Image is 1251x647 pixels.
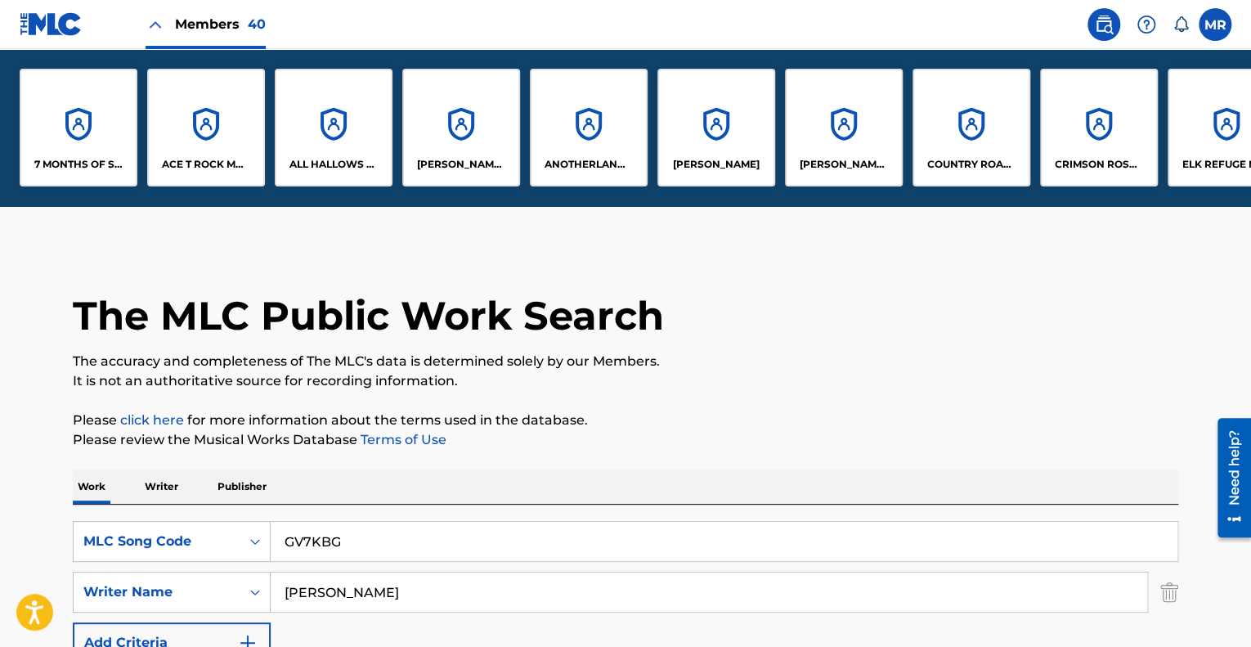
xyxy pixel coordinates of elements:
div: MLC Song Code [83,532,231,551]
img: help [1137,15,1156,34]
p: AMY LEE HARTZLER [417,157,506,172]
p: BRENDA RUSSELL [673,157,760,172]
a: AccountsALL HALLOWS PUBLISHING [275,69,392,186]
a: AccountsACE T ROCK MUSIC [147,69,265,186]
p: The accuracy and completeness of The MLC's data is determined solely by our Members. [73,352,1178,371]
p: ACE T ROCK MUSIC [162,157,251,172]
img: Delete Criterion [1160,572,1178,613]
span: Members [175,15,266,34]
div: Writer Name [83,582,231,602]
img: MLC Logo [20,12,83,36]
a: Terms of Use [357,432,446,447]
img: Close [146,15,165,34]
a: AccountsCOUNTRY ROAD MUSIC INC [912,69,1030,186]
p: Please for more information about the terms used in the database. [73,411,1178,430]
a: click here [120,412,184,428]
p: It is not an authoritative source for recording information. [73,371,1178,391]
p: CARRIE-OKIE MUSIC [800,157,889,172]
a: Accounts7 MONTHS OF SHADOWS [20,69,137,186]
p: Please review the Musical Works Database [73,430,1178,450]
div: Help [1130,8,1163,41]
a: Public Search [1087,8,1120,41]
img: search [1094,15,1114,34]
a: Accounts[PERSON_NAME] [657,69,775,186]
div: User Menu [1199,8,1231,41]
iframe: Resource Center [1205,411,1251,543]
a: Accounts[PERSON_NAME] MUSIC [785,69,903,186]
p: COUNTRY ROAD MUSIC INC [927,157,1016,172]
a: AccountsCRIMSON ROSE GLOBAL PUB, LLC [1040,69,1158,186]
p: Publisher [213,470,271,504]
a: Accounts[PERSON_NAME] [PERSON_NAME] [402,69,520,186]
h1: The MLC Public Work Search [73,291,664,340]
p: 7 MONTHS OF SHADOWS [34,157,123,172]
span: 40 [248,16,266,32]
a: AccountsANOTHERLAND VENTURES LLC [530,69,648,186]
p: ALL HALLOWS PUBLISHING [289,157,379,172]
p: Work [73,470,110,504]
div: Notifications [1173,16,1189,33]
p: CRIMSON ROSE GLOBAL PUB, LLC [1055,157,1144,172]
p: Writer [140,470,183,504]
p: ANOTHERLAND VENTURES LLC [545,157,634,172]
